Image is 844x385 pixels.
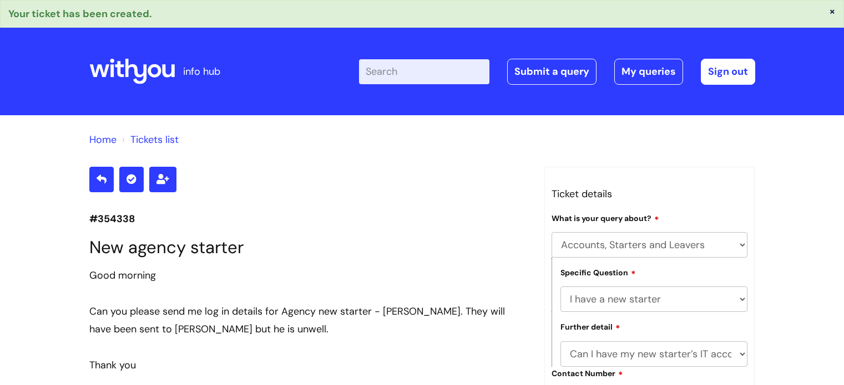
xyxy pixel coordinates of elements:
[130,133,179,146] a: Tickets list
[359,59,755,84] div: | -
[614,59,683,84] a: My queries
[89,266,528,284] div: Good morning
[829,6,836,16] button: ×
[89,237,528,258] h1: New agency starter
[89,302,528,338] div: Can you please send me log in details for Agency new starter - [PERSON_NAME]. They will have been...
[507,59,597,84] a: Submit a query
[552,212,659,223] label: What is your query about?
[359,59,489,84] input: Search
[89,210,528,228] p: #354338
[183,63,220,80] p: info hub
[119,131,179,148] li: Tickets list
[560,266,636,278] label: Specific Question
[560,321,620,332] label: Further detail
[89,131,117,148] li: Solution home
[701,59,755,84] a: Sign out
[89,133,117,146] a: Home
[89,356,528,374] div: Thank you
[552,185,748,203] h3: Ticket details
[552,367,623,378] label: Contact Number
